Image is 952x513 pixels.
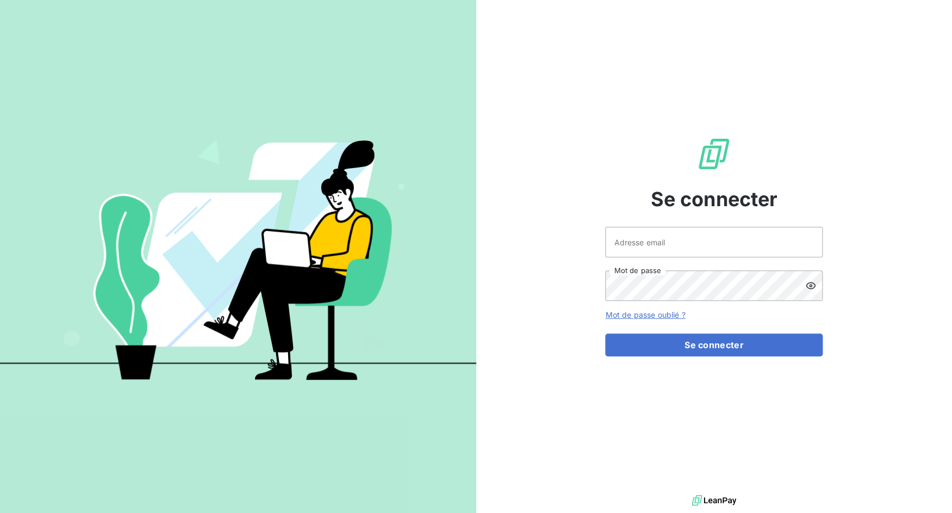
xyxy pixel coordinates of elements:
[605,227,823,257] input: placeholder
[696,137,731,171] img: Logo LeanPay
[692,492,736,509] img: logo
[605,333,823,356] button: Se connecter
[605,310,685,319] a: Mot de passe oublié ?
[650,184,777,214] span: Se connecter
